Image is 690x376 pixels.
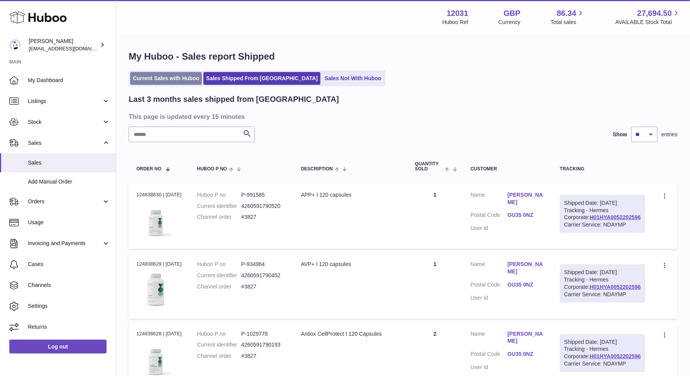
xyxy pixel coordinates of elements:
[407,253,463,318] td: 1
[560,264,645,302] div: Tracking - Hermes Corporate:
[136,261,182,268] div: 124838629 | [DATE]
[136,330,182,337] div: 124838628 | [DATE]
[28,98,102,105] span: Listings
[508,191,544,206] a: [PERSON_NAME]
[471,211,508,221] dt: Postal Code
[129,50,678,63] h1: My Huboo - Sales report Shipped
[241,213,286,221] dd: #3827
[136,167,162,172] span: Order No
[28,323,110,331] span: Returns
[129,112,676,121] h3: This page is updated every 15 minutes
[508,330,544,345] a: [PERSON_NAME]
[471,350,508,360] dt: Postal Code
[241,330,286,338] dd: P-1029778
[471,261,508,277] dt: Name
[590,284,641,290] a: H01HYA0052202596
[28,261,110,268] span: Cases
[301,167,333,172] span: Description
[564,291,641,298] div: Carrier Service: NDAYMP
[407,184,463,249] td: 1
[197,341,241,349] dt: Current identifier
[442,19,468,26] div: Huboo Ref
[241,341,286,349] dd: 4260591790193
[322,72,384,85] a: Sales Not With Huboo
[28,77,110,84] span: My Dashboard
[661,131,678,138] span: entries
[241,261,286,268] dd: P-934964
[615,19,681,26] span: AVAILABLE Stock Total
[129,94,339,105] h2: Last 3 months sales shipped from [GEOGRAPHIC_DATA]
[130,72,202,85] a: Current Sales with Huboo
[197,330,241,338] dt: Huboo P no
[564,269,641,276] div: Shipped Date: [DATE]
[28,198,102,205] span: Orders
[471,330,508,347] dt: Name
[415,161,443,172] span: Quantity Sold
[590,353,641,359] a: H01HYA0052202596
[508,350,544,358] a: GU35 0NZ
[241,191,286,199] dd: P-991585
[508,281,544,288] a: GU35 0NZ
[560,334,645,372] div: Tracking - Hermes Corporate:
[564,199,641,207] div: Shipped Date: [DATE]
[28,139,102,147] span: Sales
[508,211,544,219] a: GU35 0NZ
[241,283,286,290] dd: #3827
[9,39,21,51] img: admin@makewellforyou.com
[508,261,544,275] a: [PERSON_NAME]
[447,8,468,19] strong: 12031
[615,8,681,26] a: 27,694.50 AVAILABLE Stock Total
[564,221,641,228] div: Carrier Service: NDAYMP
[241,272,286,279] dd: 4260591790452
[28,302,110,310] span: Settings
[136,270,175,309] img: 120311718618411.jpg
[241,352,286,360] dd: #3827
[301,191,399,199] div: APP+ I 120 capsules
[301,261,399,268] div: AVP+ I 120 capsules
[28,282,110,289] span: Channels
[203,72,320,85] a: Sales Shipped From [GEOGRAPHIC_DATA]
[499,19,521,26] div: Currency
[29,38,98,52] div: [PERSON_NAME]
[28,118,102,126] span: Stock
[241,203,286,210] dd: 4260591790520
[471,191,508,208] dt: Name
[504,8,520,19] strong: GBP
[560,167,645,172] div: Tracking
[136,191,182,198] div: 124838630 | [DATE]
[136,201,175,239] img: 120311718617736.jpg
[471,294,508,302] dt: User Id
[197,191,241,199] dt: Huboo P no
[28,159,110,167] span: Sales
[197,203,241,210] dt: Current identifier
[564,338,641,346] div: Shipped Date: [DATE]
[471,281,508,290] dt: Postal Code
[29,45,114,52] span: [EMAIL_ADDRESS][DOMAIN_NAME]
[197,213,241,221] dt: Channel order
[28,240,102,247] span: Invoicing and Payments
[28,178,110,185] span: Add Manual Order
[301,330,399,338] div: Antiox CellProtect I 120 Capsules
[637,8,672,19] span: 27,694.50
[197,167,227,172] span: Huboo P no
[197,352,241,360] dt: Channel order
[613,131,627,138] label: Show
[197,283,241,290] dt: Channel order
[197,261,241,268] dt: Huboo P no
[28,219,110,226] span: Usage
[471,225,508,232] dt: User Id
[471,364,508,371] dt: User Id
[551,8,585,26] a: 86.34 Total sales
[9,340,107,354] a: Log out
[564,360,641,367] div: Carrier Service: NDAYMP
[197,272,241,279] dt: Current identifier
[560,195,645,233] div: Tracking - Hermes Corporate:
[551,19,585,26] span: Total sales
[557,8,576,19] span: 86.34
[471,167,544,172] div: Customer
[590,214,641,220] a: H01HYA0052202596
